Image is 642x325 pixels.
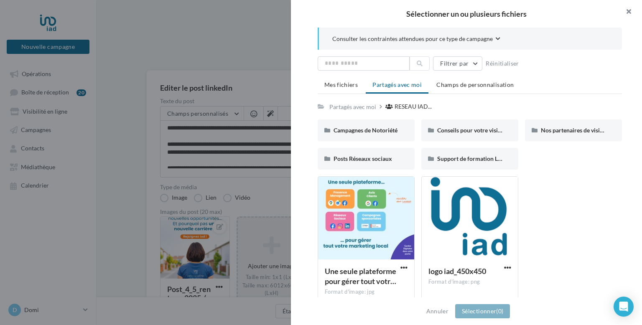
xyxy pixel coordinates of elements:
[433,56,482,71] button: Filtrer par
[423,306,452,316] button: Annuler
[496,307,503,315] span: (0)
[304,10,629,18] h2: Sélectionner un ou plusieurs fichiers
[541,127,630,134] span: Nos partenaires de visibilité locale
[428,278,511,286] div: Format d'image: png
[436,81,514,88] span: Champs de personnalisation
[325,288,408,296] div: Format d'image: jpg
[324,81,358,88] span: Mes fichiers
[334,155,392,162] span: Posts Réseaux sociaux
[332,35,493,43] span: Consulter les contraintes attendues pour ce type de campagne
[428,267,486,276] span: logo iad_450x450
[395,102,432,111] span: RESEAU IAD...
[372,81,422,88] span: Partagés avec moi
[334,127,397,134] span: Campagnes de Notoriété
[325,267,396,286] span: Une seule plateforme pour gérer tout votre marketing local
[437,155,517,162] span: Support de formation Localads
[455,304,510,318] button: Sélectionner(0)
[332,34,500,45] button: Consulter les contraintes attendues pour ce type de campagne
[614,297,634,317] div: Open Intercom Messenger
[482,58,522,69] button: Réinitialiser
[329,103,376,111] div: Partagés avec moi
[437,127,528,134] span: Conseils pour votre visibilité locale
